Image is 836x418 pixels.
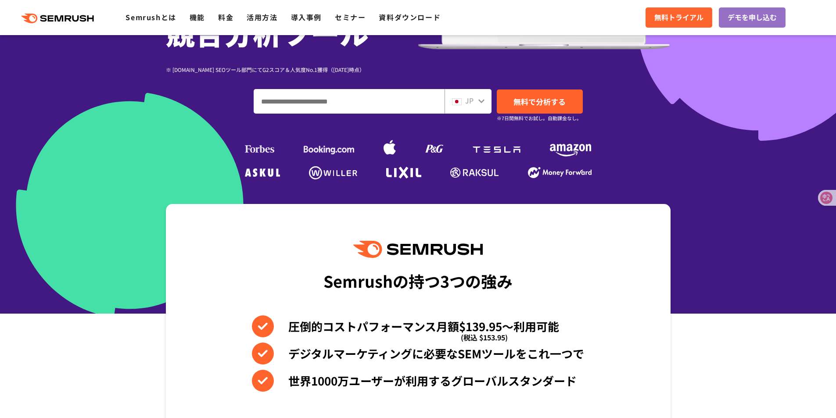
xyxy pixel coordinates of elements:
[379,12,441,22] a: 資料ダウンロード
[654,12,703,23] span: 無料トライアル
[252,370,584,392] li: 世界1000万ユーザーが利用するグローバルスタンダード
[335,12,366,22] a: セミナー
[291,12,322,22] a: 導入事例
[218,12,233,22] a: 料金
[190,12,205,22] a: 機能
[719,7,786,28] a: デモを申し込む
[497,114,581,122] small: ※7日間無料でお試し。自動課金なし。
[323,264,513,297] div: Semrushの持つ3つの強み
[252,343,584,364] li: デジタルマーケティングに必要なSEMツールをこれ一つで
[646,7,712,28] a: 無料トライアル
[247,12,277,22] a: 活用方法
[252,315,584,337] li: 圧倒的コストパフォーマンス月額$139.95〜利用可能
[497,89,583,114] a: 無料で分析する
[254,89,444,113] input: ドメイン、キーワードまたはURLを入力してください
[513,96,566,107] span: 無料で分析する
[728,12,777,23] span: デモを申し込む
[126,12,176,22] a: Semrushとは
[353,241,482,258] img: Semrush
[461,326,508,348] span: (税込 $153.95)
[465,95,474,106] span: JP
[166,65,418,74] div: ※ [DOMAIN_NAME] SEOツール部門にてG2スコア＆人気度No.1獲得（[DATE]時点）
